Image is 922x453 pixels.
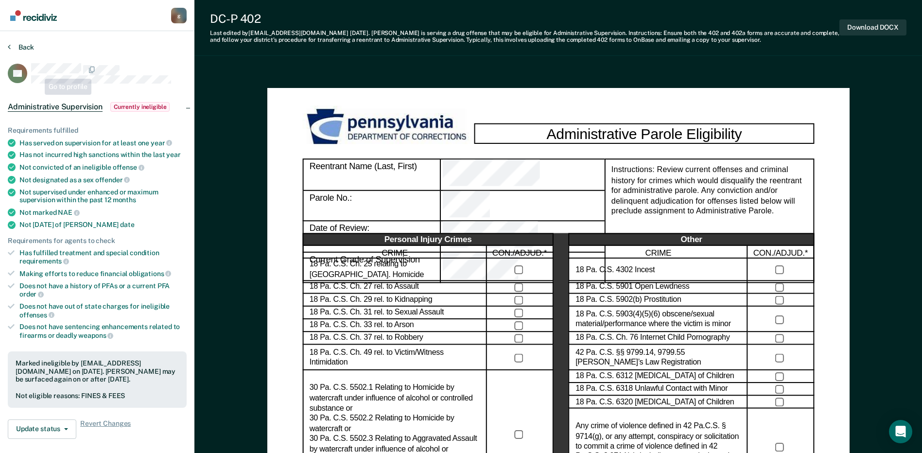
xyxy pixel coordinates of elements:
div: Making efforts to reduce financial [19,269,187,278]
label: 18 Pa. C.S. Ch. 49 rel. to Victim/Witness Intimidation [309,348,480,368]
label: 18 Pa. C.S. 6320 [MEDICAL_DATA] of Children [575,397,734,407]
div: Not convicted of an ineligible [19,163,187,172]
label: 18 Pa. C.S. 5903(4)(5)(6) obscene/sexual material/performance where the victim is minor [575,309,741,330]
button: Download DOCX [839,19,906,35]
label: 18 Pa. C.S. Ch. 31 rel. to Sexual Assault [309,308,443,318]
span: requirements [19,257,69,265]
div: Parole No.: [302,191,440,221]
div: Requirements for agents to check [8,237,187,245]
label: 18 Pa. C.S. Ch. 76 Internet Child Pornography [575,333,730,344]
label: 42 Pa. C.S. §§ 9799.14, 9799.55 [PERSON_NAME]’s Law Registration [575,348,741,368]
label: 18 Pa. C.S. 5901 Open Lewdness [575,282,689,293]
div: Administrative Parole Eligibility [474,123,814,144]
div: Open Intercom Messenger [889,420,912,443]
span: offenses [19,311,54,319]
div: g [171,8,187,23]
div: Personal Injury Crimes [302,233,553,246]
span: date [120,221,134,228]
label: 18 Pa. C.S. Ch. 27 rel. to Assault [309,282,418,293]
button: Update status [8,419,76,439]
label: 18 Pa. C.S. 6318 Unlawful Contact with Minor [575,384,728,395]
span: obligations [129,270,171,278]
label: 18 Pa. C.S. Ch. 25 relating to [GEOGRAPHIC_DATA]. Homicide [309,260,480,280]
div: Instructions: Review current offenses and criminal history for crimes which would disqualify the ... [604,159,814,283]
span: months [113,196,136,204]
div: Marked ineligible by [EMAIL_ADDRESS][DOMAIN_NAME] on [DATE]. [PERSON_NAME] may be surfaced again ... [16,359,179,383]
span: NAE [58,209,79,216]
div: CRIME [302,246,487,259]
div: CRIME [569,246,748,259]
span: Currently ineligible [110,102,170,112]
div: Not eligible reasons: FINES & FEES [16,392,179,400]
div: Has served on supervision for at least one [19,139,187,147]
img: PDOC Logo [302,105,474,149]
span: Administrative Supervision [8,102,103,112]
div: Date of Review: [441,221,605,252]
button: Back [8,43,34,52]
div: Has not incurred high sanctions within the last [19,151,187,159]
span: offender [95,176,130,184]
div: DC-P 402 [210,12,839,26]
div: Last edited by [EMAIL_ADDRESS][DOMAIN_NAME] . [PERSON_NAME] is serving a drug offense that may be... [210,30,839,44]
span: year [151,139,172,147]
span: weapons [78,331,113,339]
div: Requirements fulfilled [8,126,187,135]
div: Not designated as a sex [19,175,187,184]
div: CON./ADJUD.* [487,246,553,259]
span: [DATE] [350,30,368,36]
button: Profile dropdown button [171,8,187,23]
div: Not supervised under enhanced or maximum supervision within the past 12 [19,188,187,205]
label: 18 Pa. C.S. Ch. 37 rel. to Robbery [309,333,423,344]
label: 18 Pa. C.S. 4302 Incest [575,265,655,275]
div: Date of Review: [302,221,440,252]
div: Other [569,233,814,246]
div: Not marked [19,208,187,217]
label: 18 Pa. C.S. 6312 [MEDICAL_DATA] of Children [575,371,734,382]
div: Does not have a history of PFAs or a current PFA order [19,282,187,298]
div: Reentrant Name (Last, First) [302,159,440,191]
label: 18 Pa. C.S. Ch. 29 rel. to Kidnapping [309,295,432,305]
div: Does not have sentencing enhancements related to firearms or deadly [19,323,187,339]
img: Recidiviz [10,10,57,21]
span: Revert Changes [80,419,131,439]
div: Not [DATE] of [PERSON_NAME] [19,221,187,229]
span: year [166,151,180,158]
span: offense [113,163,144,171]
div: Parole No.: [441,191,605,221]
div: Does not have out of state charges for ineligible [19,302,187,319]
label: 18 Pa. C.S. Ch. 33 rel. to Arson [309,320,414,331]
div: CON./ADJUD.* [748,246,814,259]
label: 18 Pa. C.S. 5902(b) Prostitution [575,295,681,305]
div: Reentrant Name (Last, First) [441,159,605,191]
div: Has fulfilled treatment and special condition [19,249,187,265]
